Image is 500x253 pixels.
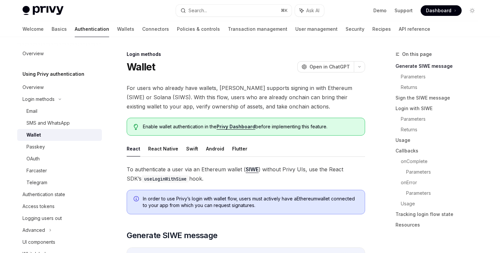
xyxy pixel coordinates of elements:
[401,156,483,167] a: onComplete
[186,141,198,156] button: Swift
[346,21,364,37] a: Security
[399,21,430,37] a: API reference
[396,146,483,156] a: Callbacks
[127,61,155,73] h1: Wallet
[142,175,189,183] code: useLoginWithSiwe
[401,177,483,188] a: onError
[406,188,483,198] a: Parameters
[17,81,102,93] a: Overview
[295,21,338,37] a: User management
[467,5,478,16] button: Toggle dark mode
[372,21,391,37] a: Recipes
[26,119,70,127] div: SMS and WhatsApp
[17,105,102,117] a: Email
[396,220,483,230] a: Resources
[426,7,451,14] span: Dashboard
[26,155,40,163] div: OAuth
[143,123,358,130] span: Enable wallet authentication in the before implementing this feature.
[127,141,140,156] button: React
[22,202,55,210] div: Access tokens
[206,141,224,156] button: Android
[395,7,413,14] a: Support
[22,21,44,37] a: Welcome
[22,70,84,78] h5: Using Privy authentication
[396,103,483,114] a: Login with SIWE
[396,209,483,220] a: Tracking login flow state
[176,5,292,17] button: Search...⌘K
[22,83,44,91] div: Overview
[401,198,483,209] a: Usage
[127,51,365,58] div: Login methods
[127,83,365,111] span: For users who already have wallets, [PERSON_NAME] supports signing in with Ethereum (SIWE) or Sol...
[22,214,62,222] div: Logging users out
[17,48,102,60] a: Overview
[26,107,37,115] div: Email
[406,167,483,177] a: Parameters
[217,124,255,130] a: Privy Dashboard
[17,200,102,212] a: Access tokens
[75,21,109,37] a: Authentication
[17,189,102,200] a: Authentication state
[297,61,354,72] button: Open in ChatGPT
[310,63,350,70] span: Open in ChatGPT
[142,21,169,37] a: Connectors
[26,143,45,151] div: Passkey
[22,226,45,234] div: Advanced
[373,7,387,14] a: Demo
[143,195,358,209] span: In order to use Privy’s login with wallet flow, users must actively have a Ethereum wallet connec...
[17,153,102,165] a: OAuth
[177,21,220,37] a: Policies & controls
[306,7,319,14] span: Ask AI
[17,141,102,153] a: Passkey
[127,230,217,241] span: Generate SIWE message
[228,21,287,37] a: Transaction management
[401,114,483,124] a: Parameters
[127,165,365,183] span: To authenticate a user via an Ethereum wallet ( ) without Privy UIs, use the React SDK’s hook.
[26,131,41,139] div: Wallet
[17,236,102,248] a: UI components
[401,82,483,93] a: Returns
[134,196,140,203] svg: Info
[22,190,65,198] div: Authentication state
[22,95,55,103] div: Login methods
[52,21,67,37] a: Basics
[17,117,102,129] a: SMS and WhatsApp
[17,165,102,177] a: Farcaster
[17,177,102,189] a: Telegram
[17,129,102,141] a: Wallet
[22,6,63,15] img: light logo
[246,166,259,173] a: SIWE
[396,61,483,71] a: Generate SIWE message
[26,167,47,175] div: Farcaster
[117,21,134,37] a: Wallets
[401,71,483,82] a: Parameters
[401,124,483,135] a: Returns
[148,141,178,156] button: React Native
[22,50,44,58] div: Overview
[396,93,483,103] a: Sign the SIWE message
[17,212,102,224] a: Logging users out
[22,238,55,246] div: UI components
[232,141,247,156] button: Flutter
[26,179,47,187] div: Telegram
[421,5,462,16] a: Dashboard
[396,135,483,146] a: Usage
[134,124,138,130] svg: Tip
[281,8,288,13] span: ⌘ K
[295,5,324,17] button: Ask AI
[402,50,432,58] span: On this page
[188,7,207,15] div: Search...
